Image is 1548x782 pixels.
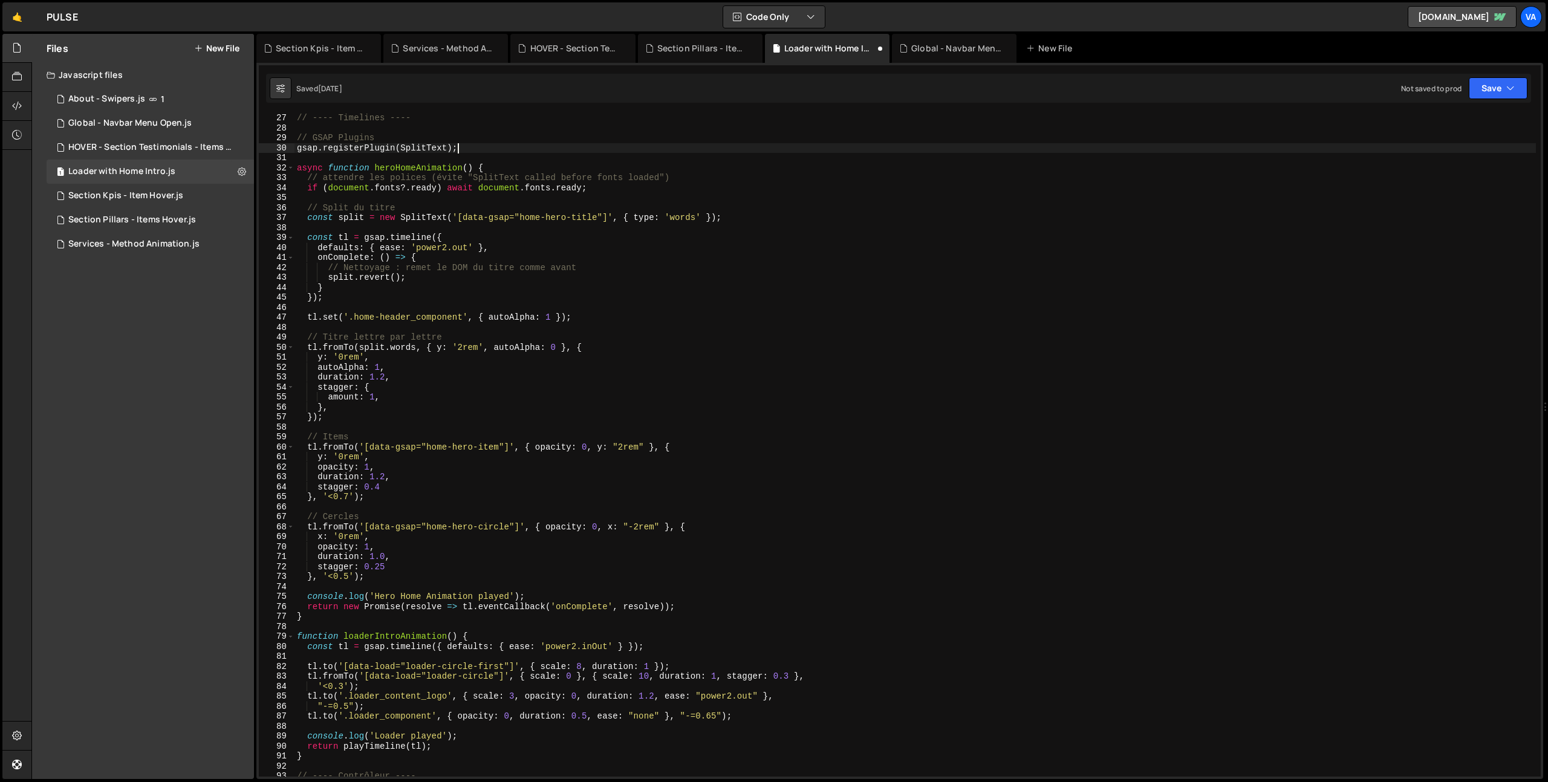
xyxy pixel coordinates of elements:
[259,203,294,213] div: 36
[259,292,294,303] div: 45
[259,183,294,193] div: 34
[259,143,294,153] div: 30
[259,742,294,752] div: 90
[259,731,294,742] div: 89
[259,283,294,293] div: 44
[259,402,294,413] div: 56
[1026,42,1077,54] div: New File
[259,512,294,522] div: 67
[161,94,164,104] span: 1
[259,113,294,123] div: 27
[259,771,294,781] div: 93
[47,42,68,55] h2: Files
[68,215,196,225] div: Section Pillars - Items Hover.js
[259,372,294,383] div: 53
[47,208,254,232] div: 16253/44429.js
[259,352,294,363] div: 51
[723,6,825,28] button: Code Only
[47,10,78,24] div: PULSE
[259,312,294,323] div: 47
[259,422,294,433] div: 58
[259,452,294,462] div: 61
[68,142,235,153] div: HOVER - Section Testimonials - Items Hover.js
[259,722,294,732] div: 88
[259,582,294,592] div: 74
[68,118,192,129] div: Global - Navbar Menu Open.js
[57,168,64,178] span: 1
[259,412,294,422] div: 57
[259,332,294,343] div: 49
[259,632,294,642] div: 79
[259,562,294,572] div: 72
[259,542,294,552] div: 70
[259,522,294,532] div: 68
[1401,83,1462,94] div: Not saved to prod
[911,42,1002,54] div: Global - Navbar Menu Open.js
[1408,6,1517,28] a: [DOMAIN_NAME]
[47,160,254,184] div: 16253/45227.js
[259,273,294,283] div: 43
[1469,77,1527,99] button: Save
[259,612,294,622] div: 77
[47,135,258,160] div: 16253/45325.js
[32,63,254,87] div: Javascript files
[259,572,294,582] div: 73
[784,42,875,54] div: Loader with Home Intro.js
[68,166,175,177] div: Loader with Home Intro.js
[259,303,294,313] div: 46
[259,671,294,682] div: 83
[259,552,294,562] div: 71
[259,153,294,163] div: 31
[259,233,294,243] div: 39
[259,761,294,772] div: 92
[259,243,294,253] div: 40
[2,2,32,31] a: 🤙
[403,42,493,54] div: Services - Method Animation.js
[318,83,342,94] div: [DATE]
[68,239,200,250] div: Services - Method Animation.js
[259,363,294,373] div: 52
[259,123,294,134] div: 28
[259,223,294,233] div: 38
[259,323,294,333] div: 48
[259,173,294,183] div: 33
[259,383,294,393] div: 54
[259,163,294,173] div: 32
[259,213,294,223] div: 37
[259,651,294,662] div: 81
[259,682,294,692] div: 84
[259,751,294,761] div: 91
[259,642,294,652] div: 80
[259,432,294,442] div: 59
[259,133,294,143] div: 29
[259,482,294,493] div: 64
[1520,6,1542,28] a: Va
[194,44,239,53] button: New File
[657,42,748,54] div: Section Pillars - Items Hover.js
[68,190,183,201] div: Section Kpis - Item Hover.js
[47,184,254,208] div: 16253/44485.js
[259,392,294,402] div: 55
[259,472,294,482] div: 63
[68,94,145,105] div: About - Swipers.js
[259,622,294,632] div: 78
[259,193,294,203] div: 35
[259,532,294,542] div: 69
[530,42,621,54] div: HOVER - Section Testimonials - Items Hover.js
[259,702,294,712] div: 86
[259,462,294,473] div: 62
[259,662,294,672] div: 82
[47,232,254,256] div: Services - Method Animation.js
[259,253,294,263] div: 41
[259,263,294,273] div: 42
[296,83,342,94] div: Saved
[259,343,294,353] div: 50
[259,592,294,602] div: 75
[259,691,294,702] div: 85
[259,711,294,722] div: 87
[47,87,254,111] div: 16253/43838.js
[259,442,294,453] div: 60
[47,111,254,135] div: 16253/44426.js
[259,492,294,502] div: 65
